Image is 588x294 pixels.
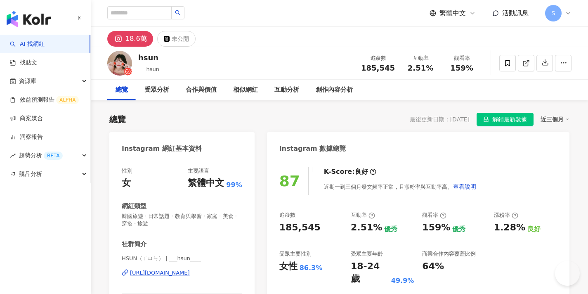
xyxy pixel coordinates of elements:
span: rise [10,153,16,159]
a: 商案媒合 [10,114,43,123]
a: 找貼文 [10,59,37,67]
button: 查看說明 [453,178,477,195]
div: 159% [422,221,450,234]
div: 受眾主要年齡 [351,250,383,258]
div: Instagram 數據總覽 [279,144,346,153]
div: hsun [138,52,170,63]
div: 49.9% [391,276,414,285]
div: 良好 [527,225,541,234]
div: 商業合作內容覆蓋比例 [422,250,476,258]
span: 查看說明 [453,183,476,190]
span: search [175,10,181,16]
span: 繁體中文 [439,9,466,18]
img: logo [7,11,51,27]
a: 效益預測報告ALPHA [10,96,79,104]
div: 未公開 [172,33,189,45]
span: 2.51% [408,64,433,72]
div: 受眾主要性別 [279,250,312,258]
div: 互動率 [405,54,436,62]
div: K-Score : [324,167,376,176]
img: KOL Avatar [107,51,132,76]
span: 活動訊息 [502,9,529,17]
div: 社群簡介 [122,240,146,249]
div: 互動率 [351,211,375,219]
div: 86.3% [300,263,323,273]
div: [URL][DOMAIN_NAME] [130,269,190,277]
div: 女性 [279,260,298,273]
div: 追蹤數 [279,211,295,219]
div: 主要語言 [188,167,209,175]
div: 創作內容分析 [316,85,353,95]
div: 近期一到三個月發文頻率正常，且漲粉率與互動率高。 [324,178,477,195]
div: 女 [122,177,131,190]
div: 總覽 [109,114,126,125]
iframe: Help Scout Beacon - Open [555,261,580,286]
div: 網紅類型 [122,202,146,211]
div: 18.6萬 [125,33,147,45]
div: 2.51% [351,221,382,234]
div: 1.28% [494,221,525,234]
div: 觀看率 [446,54,477,62]
span: 185,545 [361,64,395,72]
button: 未公開 [157,31,196,47]
span: lock [483,116,489,122]
div: 最後更新日期：[DATE] [410,116,470,123]
a: searchAI 找網紅 [10,40,45,48]
a: [URL][DOMAIN_NAME] [122,269,242,277]
span: 資源庫 [19,72,36,90]
a: 洞察報告 [10,133,43,141]
div: 18-24 歲 [351,260,389,286]
span: 99% [226,180,242,190]
div: 合作與價值 [186,85,217,95]
div: 優秀 [452,225,465,234]
button: 18.6萬 [107,31,153,47]
div: 繁體中文 [188,177,224,190]
div: 觀看率 [422,211,446,219]
span: 趨勢分析 [19,146,63,165]
div: 優秀 [384,225,397,234]
span: 韓國旅遊 · 日常話題 · 教育與學習 · 家庭 · 美食 · 穿搭 · 旅遊 [122,213,242,228]
div: 追蹤數 [361,54,395,62]
span: HSUN（ㄒㄩㄣ） | ___hsun____ [122,255,242,262]
div: 良好 [355,167,368,176]
div: 互動分析 [274,85,299,95]
span: ___hsun____ [138,66,170,72]
div: 漲粉率 [494,211,518,219]
span: 競品分析 [19,165,42,183]
button: 解鎖最新數據 [477,113,534,126]
div: 相似網紅 [233,85,258,95]
span: 159% [450,64,473,72]
div: 受眾分析 [144,85,169,95]
div: 總覽 [116,85,128,95]
span: 解鎖最新數據 [492,113,527,126]
div: 87 [279,173,300,190]
div: 64% [422,260,444,273]
span: S [552,9,555,18]
div: 性別 [122,167,132,175]
div: Instagram 網紅基本資料 [122,144,202,153]
div: 近三個月 [541,114,569,125]
div: BETA [44,152,63,160]
div: 185,545 [279,221,321,234]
